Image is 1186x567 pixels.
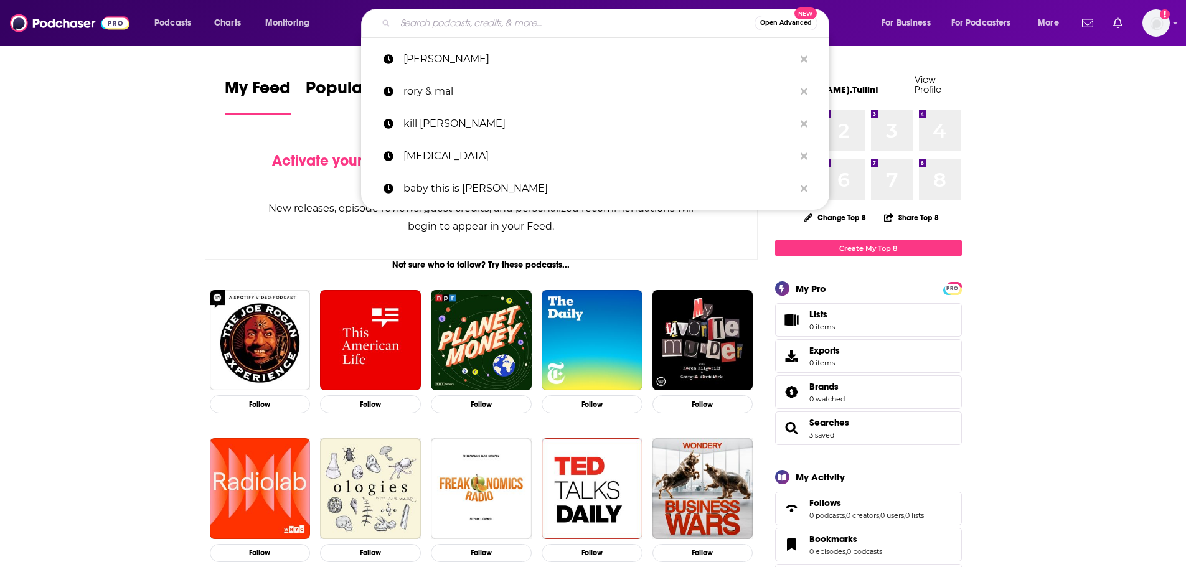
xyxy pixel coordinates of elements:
[403,108,794,140] p: kill tony
[1038,14,1059,32] span: More
[943,13,1029,33] button: open menu
[361,75,829,108] a: rory & mal
[361,172,829,205] a: baby this is [PERSON_NAME]
[361,108,829,140] a: kill [PERSON_NAME]
[320,544,421,562] button: Follow
[403,75,794,108] p: rory & mal
[205,260,758,270] div: Not sure who to follow? Try these podcasts...
[146,13,207,33] button: open menu
[915,73,941,95] a: View Profile
[809,511,845,520] a: 0 podcasts
[1142,9,1170,37] span: Logged in as Maria.Tullin
[945,283,960,293] a: PRO
[320,290,421,391] img: This American Life
[361,140,829,172] a: [MEDICAL_DATA]
[809,381,845,392] a: Brands
[775,303,962,337] a: Lists
[809,381,839,392] span: Brands
[1142,9,1170,37] img: User Profile
[1108,12,1127,34] a: Show notifications dropdown
[809,497,924,508] a: Follows
[882,14,931,32] span: For Business
[652,544,753,562] button: Follow
[320,395,421,413] button: Follow
[320,438,421,539] img: Ologies with Alie Ward
[542,395,642,413] button: Follow
[945,284,960,293] span: PRO
[1160,9,1170,19] svg: Add a profile image
[210,544,311,562] button: Follow
[214,14,241,32] span: Charts
[272,151,400,170] span: Activate your Feed
[873,13,946,33] button: open menu
[904,511,905,520] span: ,
[652,290,753,391] img: My Favorite Murder with Karen Kilgariff and Georgia Hardstark
[1142,9,1170,37] button: Show profile menu
[268,152,695,188] div: by following Podcasts, Creators, Lists, and other Users!
[306,77,412,115] a: Popular Feed
[403,172,794,205] p: baby this is keke palmer
[779,311,804,329] span: Lists
[880,511,904,520] a: 0 users
[225,77,291,115] a: My Feed
[542,544,642,562] button: Follow
[809,417,849,428] a: Searches
[809,358,840,367] span: 0 items
[210,395,311,413] button: Follow
[306,77,412,106] span: Popular Feed
[431,395,532,413] button: Follow
[775,375,962,409] span: Brands
[265,14,309,32] span: Monitoring
[652,395,753,413] button: Follow
[225,77,291,106] span: My Feed
[361,43,829,75] a: [PERSON_NAME]
[431,438,532,539] img: Freakonomics Radio
[847,547,882,556] a: 0 podcasts
[542,290,642,391] img: The Daily
[403,140,794,172] p: sibling rivalry
[846,511,879,520] a: 0 creators
[154,14,191,32] span: Podcasts
[210,438,311,539] img: Radiolab
[775,339,962,373] a: Exports
[796,283,826,294] div: My Pro
[10,11,129,35] img: Podchaser - Follow, Share and Rate Podcasts
[779,419,804,437] a: Searches
[809,395,845,403] a: 0 watched
[1077,12,1098,34] a: Show notifications dropdown
[779,536,804,553] a: Bookmarks
[809,345,840,356] span: Exports
[775,411,962,445] span: Searches
[775,492,962,525] span: Follows
[779,347,804,365] span: Exports
[373,9,841,37] div: Search podcasts, credits, & more...
[951,14,1011,32] span: For Podcasters
[256,13,326,33] button: open menu
[210,290,311,391] img: The Joe Rogan Experience
[809,533,857,545] span: Bookmarks
[879,511,880,520] span: ,
[755,16,817,30] button: Open AdvancedNew
[845,547,847,556] span: ,
[652,438,753,539] img: Business Wars
[1029,13,1075,33] button: open menu
[206,13,248,33] a: Charts
[542,438,642,539] img: TED Talks Daily
[809,322,835,331] span: 0 items
[797,210,874,225] button: Change Top 8
[809,431,834,439] a: 3 saved
[809,533,882,545] a: Bookmarks
[779,500,804,517] a: Follows
[431,290,532,391] img: Planet Money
